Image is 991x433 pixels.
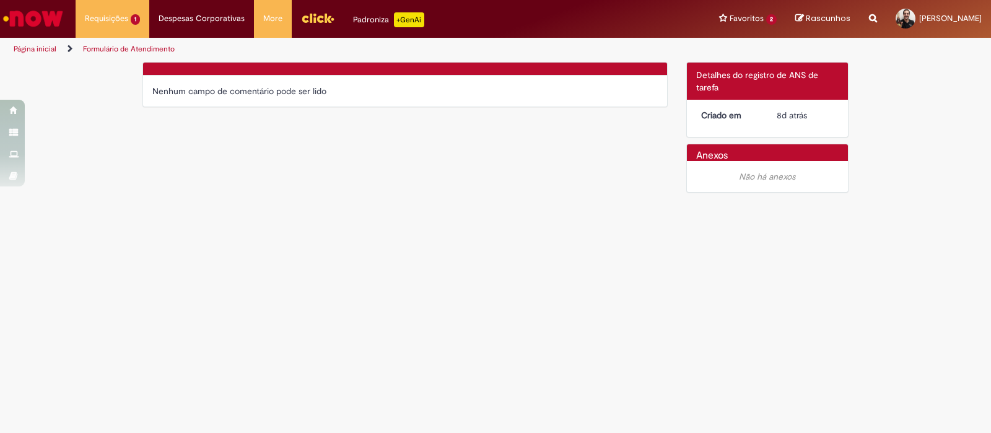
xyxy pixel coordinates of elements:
img: click_logo_yellow_360x200.png [301,9,334,27]
ul: Trilhas de página [9,38,652,61]
span: Rascunhos [806,12,850,24]
span: Despesas Corporativas [159,12,245,25]
h2: Anexos [696,151,728,162]
a: Formulário de Atendimento [83,44,175,54]
div: Padroniza [353,12,424,27]
div: Nenhum campo de comentário pode ser lido [152,85,658,97]
span: [PERSON_NAME] [919,13,982,24]
span: 1 [131,14,140,25]
span: Requisições [85,12,128,25]
a: Rascunhos [795,13,850,25]
span: 8d atrás [777,110,807,121]
span: More [263,12,282,25]
span: 2 [766,14,777,25]
em: Não há anexos [739,171,795,182]
time: 20/08/2025 11:44:49 [777,110,807,121]
p: +GenAi [394,12,424,27]
span: Favoritos [730,12,764,25]
a: Página inicial [14,44,56,54]
span: Detalhes do registro de ANS de tarefa [696,69,818,93]
img: ServiceNow [1,6,65,31]
div: 20/08/2025 11:44:49 [777,109,834,121]
dt: Criado em [692,109,768,121]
